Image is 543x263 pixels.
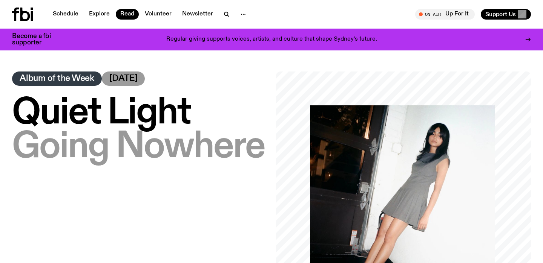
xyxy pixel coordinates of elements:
span: Support Us [485,11,516,18]
button: Support Us [481,9,531,20]
a: Explore [84,9,114,20]
p: Regular giving supports voices, artists, and culture that shape Sydney’s future. [166,36,377,43]
button: On AirUp For It [415,9,475,20]
a: Volunteer [140,9,176,20]
span: Going Nowhere [12,128,265,166]
span: [DATE] [109,74,138,83]
h3: Become a fbi supporter [12,33,60,46]
span: Album of the Week [20,74,94,83]
a: Schedule [48,9,83,20]
a: Newsletter [178,9,218,20]
a: Read [116,9,139,20]
span: Quiet Light [12,94,190,132]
